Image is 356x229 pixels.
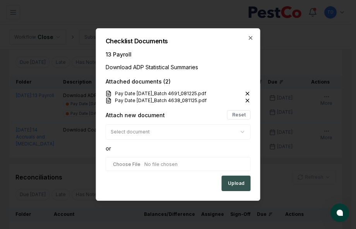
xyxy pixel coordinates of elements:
[106,144,251,152] div: or
[106,77,251,85] div: Attached documents ( 2 )
[106,111,165,119] div: Attach new document
[106,38,251,44] h2: Checklist Documents
[106,63,251,71] div: Download ADP Statistical Summaries
[227,110,251,120] button: Reset
[222,176,251,191] button: Upload
[106,97,216,104] a: Pay Date [DATE]_Batch 4638_081125.pdf
[106,90,216,97] a: Pay Date [DATE]_Batch 4691_081225.pdf
[106,50,251,58] div: 13 Payroll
